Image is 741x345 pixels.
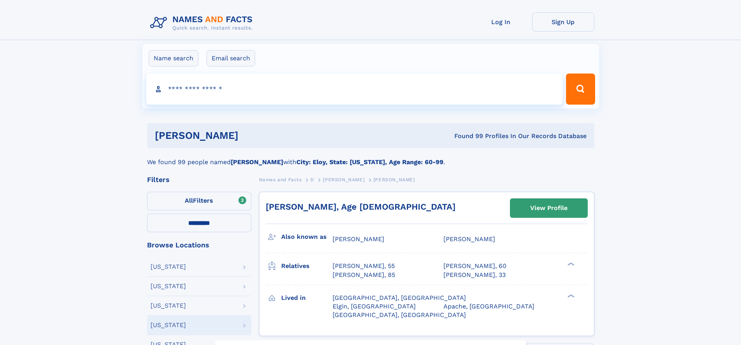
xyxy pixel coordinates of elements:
span: [GEOGRAPHIC_DATA], [GEOGRAPHIC_DATA] [333,294,466,301]
div: [US_STATE] [151,283,186,289]
span: [PERSON_NAME] [323,177,364,182]
span: [PERSON_NAME] [333,235,384,243]
div: ❯ [566,262,575,267]
label: Filters [147,192,251,210]
b: [PERSON_NAME] [231,158,283,166]
button: Search Button [566,74,595,105]
h3: Lived in [281,291,333,305]
a: [PERSON_NAME], 55 [333,262,395,270]
label: Email search [207,50,255,67]
span: D [310,177,314,182]
div: We found 99 people named with . [147,148,594,167]
h3: Relatives [281,259,333,273]
h3: Also known as [281,230,333,243]
div: [US_STATE] [151,264,186,270]
span: Apache, [GEOGRAPHIC_DATA] [443,303,534,310]
span: Elgin, [GEOGRAPHIC_DATA] [333,303,416,310]
a: [PERSON_NAME] [323,175,364,184]
a: Sign Up [532,12,594,32]
label: Name search [149,50,198,67]
div: [US_STATE] [151,303,186,309]
input: search input [146,74,563,105]
span: [PERSON_NAME] [443,235,495,243]
a: Names and Facts [259,175,302,184]
div: ❯ [566,293,575,298]
a: Log In [470,12,532,32]
div: [US_STATE] [151,322,186,328]
div: Found 99 Profiles In Our Records Database [346,132,587,140]
a: View Profile [510,199,587,217]
b: City: Eloy, State: [US_STATE], Age Range: 60-99 [296,158,443,166]
a: [PERSON_NAME], 85 [333,271,395,279]
a: [PERSON_NAME], 60 [443,262,506,270]
div: Filters [147,176,251,183]
div: View Profile [530,199,568,217]
h1: [PERSON_NAME] [155,131,347,140]
a: [PERSON_NAME], 33 [443,271,506,279]
div: Browse Locations [147,242,251,249]
span: [PERSON_NAME] [373,177,415,182]
a: D [310,175,314,184]
span: All [185,197,193,204]
img: Logo Names and Facts [147,12,259,33]
span: [GEOGRAPHIC_DATA], [GEOGRAPHIC_DATA] [333,311,466,319]
a: [PERSON_NAME], Age [DEMOGRAPHIC_DATA] [266,202,455,212]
